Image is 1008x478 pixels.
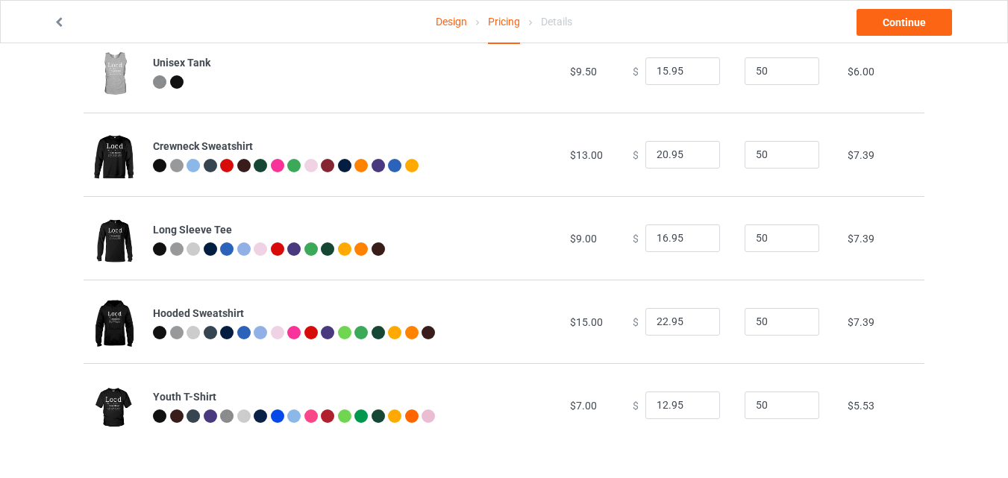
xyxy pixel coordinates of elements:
[488,1,520,44] div: Pricing
[848,400,874,412] span: $5.53
[848,66,874,78] span: $6.00
[857,9,952,36] a: Continue
[848,316,874,328] span: $7.39
[570,400,597,412] span: $7.00
[153,75,166,89] img: heather_texture.png
[633,232,639,244] span: $
[153,307,244,319] b: Hooded Sweatshirt
[570,233,597,245] span: $9.00
[633,399,639,411] span: $
[633,65,639,77] span: $
[541,1,572,43] div: Details
[633,315,639,327] span: $
[570,66,597,78] span: $9.50
[153,140,253,152] b: Crewneck Sweatshirt
[220,409,234,423] img: heather_texture.png
[436,1,467,43] a: Design
[153,57,210,69] b: Unisex Tank
[153,391,216,403] b: Youth T-Shirt
[633,148,639,160] span: $
[570,316,603,328] span: $15.00
[848,149,874,161] span: $7.39
[570,149,603,161] span: $13.00
[153,224,232,236] b: Long Sleeve Tee
[848,233,874,245] span: $7.39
